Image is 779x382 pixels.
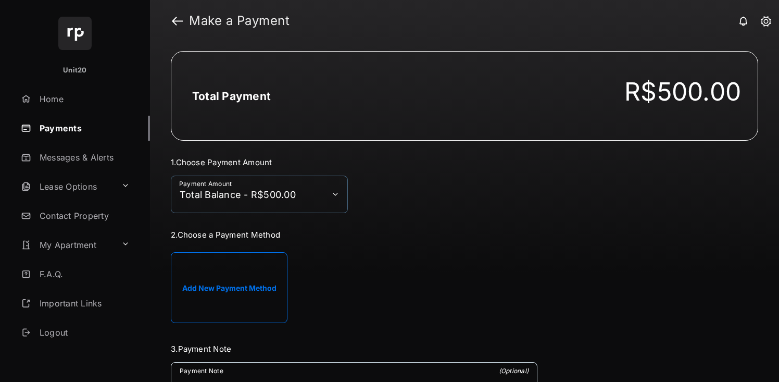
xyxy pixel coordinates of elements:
a: Home [17,87,150,112]
div: R$500.00 [624,77,741,107]
a: My Apartment [17,232,117,257]
h3: 3. Payment Note [171,344,537,354]
h3: 2. Choose a Payment Method [171,230,537,240]
a: Contact Property [17,203,150,228]
a: Lease Options [17,174,117,199]
img: svg+xml;base64,PHN2ZyB4bWxucz0iaHR0cDovL3d3dy53My5vcmcvMjAwMC9zdmciIHdpZHRoPSI2NCIgaGVpZ2h0PSI2NC... [58,17,92,50]
strong: Make a Payment [189,15,290,27]
a: Payments [17,116,150,141]
a: F.A.Q. [17,262,150,287]
h2: Total Payment [192,90,271,103]
a: Messages & Alerts [17,145,150,170]
a: Important Links [17,291,134,316]
h3: 1. Choose Payment Amount [171,157,537,167]
a: Logout [17,320,150,345]
p: Unit20 [63,65,87,76]
button: Add New Payment Method [171,252,287,323]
